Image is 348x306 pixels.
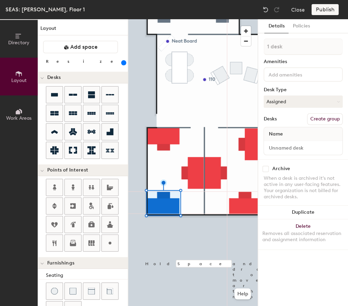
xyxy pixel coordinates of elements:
[262,6,269,13] img: Undo
[263,59,343,64] div: Amenities
[272,166,290,172] div: Archive
[265,128,286,140] span: Name
[70,287,76,294] img: Cushion
[264,19,288,33] button: Details
[47,75,61,80] span: Desks
[8,40,29,46] span: Directory
[263,95,343,108] button: Assigned
[258,219,348,249] button: DeleteRemoves all associated reservation and assignment information
[288,19,314,33] button: Policies
[5,5,85,14] div: SEAS: [PERSON_NAME], Floor 1
[291,4,304,15] button: Close
[64,282,82,299] button: Cushion
[43,41,118,53] button: Add space
[273,6,280,13] img: Redo
[47,260,74,266] span: Furnishings
[6,115,32,121] span: Work Areas
[267,70,328,78] input: Add amenities
[47,167,88,173] span: Points of Interest
[234,288,251,299] button: Help
[46,282,63,299] button: Stool
[46,271,128,279] div: Seating
[101,282,119,299] button: Couch (corner)
[265,143,341,153] input: Unnamed desk
[51,287,58,294] img: Stool
[83,282,100,299] button: Couch (middle)
[38,25,128,35] h1: Layout
[107,287,113,294] img: Couch (corner)
[263,87,343,93] div: Desk Type
[46,59,122,64] div: Resize
[263,116,276,122] div: Desks
[262,230,344,243] div: Removes all associated reservation and assignment information
[307,113,343,125] button: Create group
[258,205,348,219] button: Duplicate
[70,44,98,50] span: Add space
[88,287,95,294] img: Couch (middle)
[263,175,343,200] div: When a desk is archived it's not active in any user-facing features. Your organization is not bil...
[11,78,27,83] span: Layout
